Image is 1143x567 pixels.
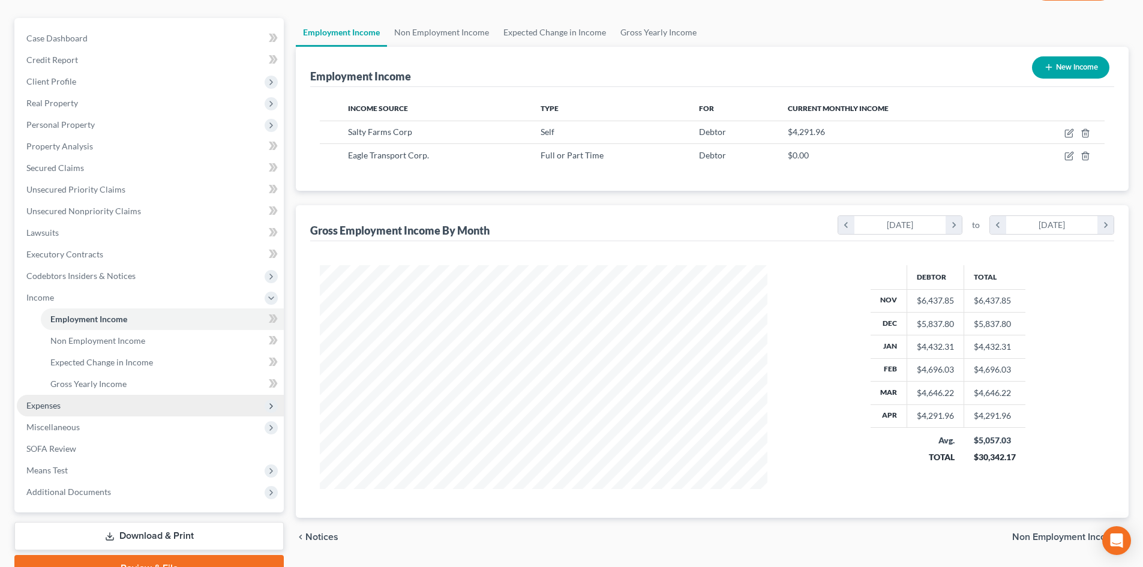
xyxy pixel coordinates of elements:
[788,150,809,160] span: $0.00
[871,335,907,358] th: Jan
[699,127,726,137] span: Debtor
[26,184,125,194] span: Unsecured Priority Claims
[50,335,145,346] span: Non Employment Income
[26,422,80,432] span: Miscellaneous
[26,119,95,130] span: Personal Property
[296,532,305,542] i: chevron_left
[917,364,954,376] div: $4,696.03
[26,227,59,238] span: Lawsuits
[1012,532,1129,542] button: Non Employment Income chevron_right
[17,200,284,222] a: Unsecured Nonpriority Claims
[541,127,554,137] span: Self
[871,289,907,312] th: Nov
[838,216,854,234] i: chevron_left
[296,532,338,542] button: chevron_left Notices
[26,98,78,108] span: Real Property
[917,434,955,446] div: Avg.
[964,404,1025,427] td: $4,291.96
[41,352,284,373] a: Expected Change in Income
[41,373,284,395] a: Gross Yearly Income
[907,265,964,289] th: Debtor
[964,265,1025,289] th: Total
[17,222,284,244] a: Lawsuits
[348,104,408,113] span: Income Source
[1097,216,1114,234] i: chevron_right
[26,249,103,259] span: Executory Contracts
[26,206,141,216] span: Unsecured Nonpriority Claims
[26,443,76,454] span: SOFA Review
[26,271,136,281] span: Codebtors Insiders & Notices
[946,216,962,234] i: chevron_right
[50,379,127,389] span: Gross Yearly Income
[26,76,76,86] span: Client Profile
[310,69,411,83] div: Employment Income
[917,451,955,463] div: TOTAL
[348,150,429,160] span: Eagle Transport Corp.
[917,295,954,307] div: $6,437.85
[854,216,946,234] div: [DATE]
[974,451,1016,463] div: $30,342.17
[310,223,490,238] div: Gross Employment Income By Month
[699,150,726,160] span: Debtor
[387,18,496,47] a: Non Employment Income
[17,28,284,49] a: Case Dashboard
[871,358,907,381] th: Feb
[17,179,284,200] a: Unsecured Priority Claims
[41,330,284,352] a: Non Employment Income
[990,216,1006,234] i: chevron_left
[50,357,153,367] span: Expected Change in Income
[871,312,907,335] th: Dec
[26,141,93,151] span: Property Analysis
[305,532,338,542] span: Notices
[871,404,907,427] th: Apr
[1012,532,1119,542] span: Non Employment Income
[26,487,111,497] span: Additional Documents
[14,522,284,550] a: Download & Print
[1006,216,1098,234] div: [DATE]
[296,18,387,47] a: Employment Income
[17,136,284,157] a: Property Analysis
[788,127,825,137] span: $4,291.96
[974,434,1016,446] div: $5,057.03
[1032,56,1109,79] button: New Income
[964,289,1025,312] td: $6,437.85
[26,400,61,410] span: Expenses
[613,18,704,47] a: Gross Yearly Income
[26,292,54,302] span: Income
[17,49,284,71] a: Credit Report
[26,163,84,173] span: Secured Claims
[50,314,127,324] span: Employment Income
[348,127,412,137] span: Salty Farms Corp
[964,382,1025,404] td: $4,646.22
[541,104,559,113] span: Type
[917,341,954,353] div: $4,432.31
[917,387,954,399] div: $4,646.22
[26,465,68,475] span: Means Test
[917,318,954,330] div: $5,837.80
[871,382,907,404] th: Mar
[1102,526,1131,555] div: Open Intercom Messenger
[26,55,78,65] span: Credit Report
[964,335,1025,358] td: $4,432.31
[541,150,604,160] span: Full or Part Time
[964,358,1025,381] td: $4,696.03
[41,308,284,330] a: Employment Income
[917,410,954,422] div: $4,291.96
[17,157,284,179] a: Secured Claims
[26,33,88,43] span: Case Dashboard
[699,104,714,113] span: For
[496,18,613,47] a: Expected Change in Income
[788,104,889,113] span: Current Monthly Income
[17,438,284,460] a: SOFA Review
[972,219,980,231] span: to
[17,244,284,265] a: Executory Contracts
[964,312,1025,335] td: $5,837.80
